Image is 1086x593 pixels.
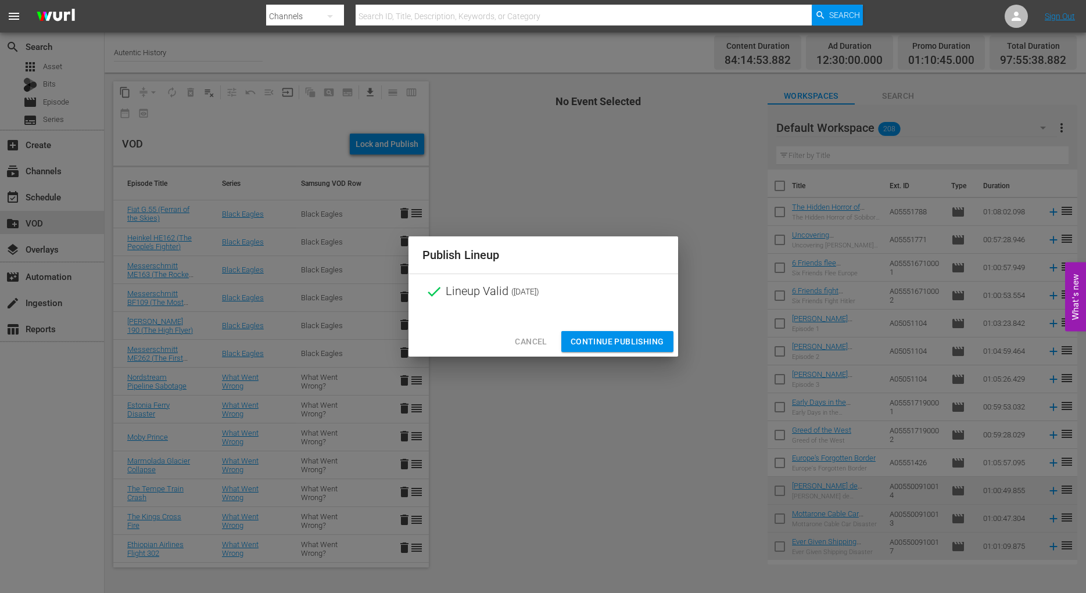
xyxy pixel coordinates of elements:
[829,5,860,26] span: Search
[515,335,547,349] span: Cancel
[422,246,664,264] h2: Publish Lineup
[7,9,21,23] span: menu
[511,283,539,300] span: ( [DATE] )
[28,3,84,30] img: ans4CAIJ8jUAAAAAAAAAAAAAAAAAAAAAAAAgQb4GAAAAAAAAAAAAAAAAAAAAAAAAJMjXAAAAAAAAAAAAAAAAAAAAAAAAgAT5G...
[571,335,664,349] span: Continue Publishing
[506,331,556,353] button: Cancel
[561,331,673,353] button: Continue Publishing
[1045,12,1075,21] a: Sign Out
[1065,262,1086,331] button: Open Feedback Widget
[408,274,678,309] div: Lineup Valid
